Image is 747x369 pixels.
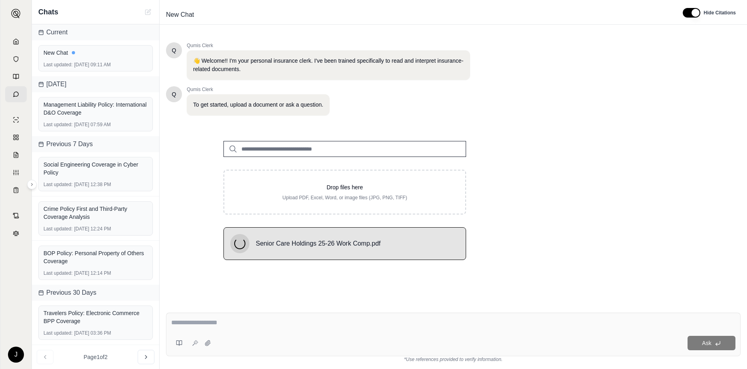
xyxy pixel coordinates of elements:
[172,90,176,98] span: Hello
[5,182,27,198] a: Coverage Table
[5,86,27,102] a: Chat
[43,330,148,336] div: [DATE] 03:36 PM
[43,181,73,188] span: Last updated:
[43,161,148,177] div: Social Engineering Coverage in Cyber Policy
[43,270,73,276] span: Last updated:
[163,8,673,21] div: Edit Title
[704,10,736,16] span: Hide Citations
[237,194,453,201] p: Upload PDF, Excel, Word, or image files (JPG, PNG, TIFF)
[5,208,27,224] a: Contract Analysis
[84,353,108,361] span: Page 1 of 2
[5,225,27,241] a: Legal Search Engine
[5,112,27,128] a: Single Policy
[43,270,148,276] div: [DATE] 12:14 PM
[166,356,741,363] div: *Use references provided to verify information.
[187,86,330,93] span: Qumis Clerk
[187,42,470,49] span: Qumis Clerk
[8,6,24,22] button: Expand sidebar
[193,57,464,73] p: 👋 Welcome!! I'm your personal insurance clerk. I've been trained specifically to read and interpr...
[43,49,148,57] div: New Chat
[8,347,24,363] div: J
[38,6,58,18] span: Chats
[5,34,27,50] a: Home
[32,285,159,301] div: Previous 30 Days
[32,136,159,152] div: Previous 7 Days
[5,165,27,181] a: Custom Report
[43,309,148,325] div: Travelers Policy: Electronic Commerce BPP Coverage
[43,226,73,232] span: Last updated:
[172,46,176,54] span: Hello
[5,147,27,163] a: Claim Coverage
[43,205,148,221] div: Crime Policy First and Third-Party Coverage Analysis
[27,180,37,189] button: Expand sidebar
[43,61,148,68] div: [DATE] 09:11 AM
[163,8,197,21] span: New Chat
[5,129,27,145] a: Policy Comparisons
[43,181,148,188] div: [DATE] 12:38 PM
[43,101,148,117] div: Management Liability Policy: International D&O Coverage
[702,340,711,346] span: Ask
[688,336,735,350] button: Ask
[32,24,159,40] div: Current
[32,76,159,92] div: [DATE]
[43,226,148,232] div: [DATE] 12:24 PM
[43,121,73,128] span: Last updated:
[256,239,381,248] span: Senior Care Holdings 25-26 Work Comp.pdf
[43,330,73,336] span: Last updated:
[43,61,73,68] span: Last updated:
[43,121,148,128] div: [DATE] 07:59 AM
[193,101,323,109] p: To get started, upload a document or ask a question.
[237,183,453,191] p: Drop files here
[143,7,153,17] button: New Chat
[11,9,21,18] img: Expand sidebar
[5,69,27,85] a: Prompt Library
[5,51,27,67] a: Documents Vault
[43,249,148,265] div: BOP Policy: Personal Property of Others Coverage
